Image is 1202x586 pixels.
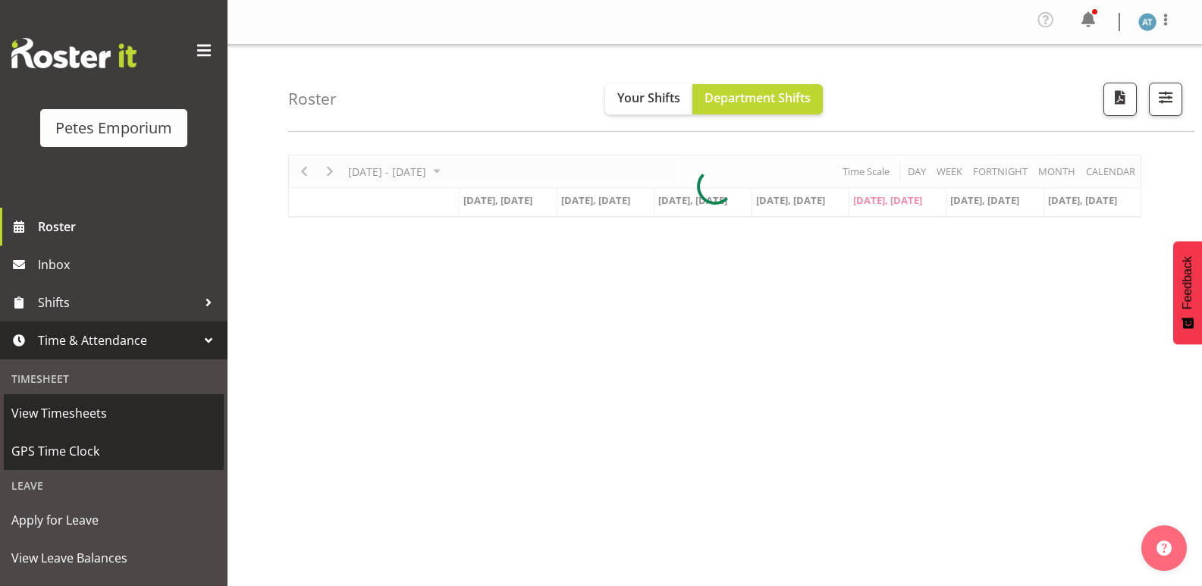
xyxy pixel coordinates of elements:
span: Your Shifts [617,89,680,106]
span: Inbox [38,253,220,276]
a: View Leave Balances [4,539,224,577]
span: GPS Time Clock [11,440,216,462]
span: Shifts [38,291,197,314]
span: View Leave Balances [11,547,216,569]
img: alex-micheal-taniwha5364.jpg [1138,13,1156,31]
a: View Timesheets [4,394,224,432]
span: Apply for Leave [11,509,216,531]
h4: Roster [288,90,337,108]
div: Leave [4,470,224,501]
button: Filter Shifts [1149,83,1182,116]
div: Petes Emporium [55,117,172,139]
span: Feedback [1181,256,1194,309]
span: View Timesheets [11,402,216,425]
button: Feedback - Show survey [1173,241,1202,344]
span: Department Shifts [705,89,811,106]
img: help-xxl-2.png [1156,541,1172,556]
button: Your Shifts [605,84,692,114]
a: Apply for Leave [4,501,224,539]
button: Download a PDF of the roster according to the set date range. [1103,83,1137,116]
span: Time & Attendance [38,329,197,352]
button: Department Shifts [692,84,823,114]
img: Rosterit website logo [11,38,137,68]
span: Roster [38,215,220,238]
div: Timesheet [4,363,224,394]
a: GPS Time Clock [4,432,224,470]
